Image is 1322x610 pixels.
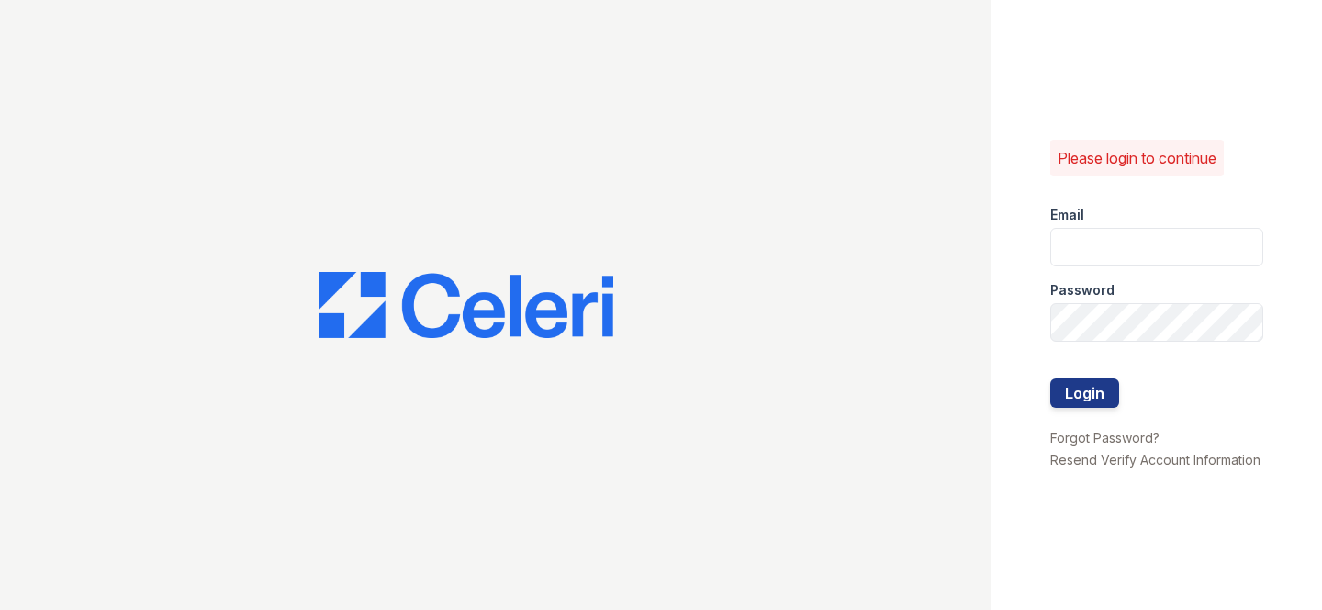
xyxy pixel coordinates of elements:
[1058,147,1216,169] p: Please login to continue
[1050,430,1160,446] a: Forgot Password?
[319,272,613,338] img: CE_Logo_Blue-a8612792a0a2168367f1c8372b55b34899dd931a85d93a1a3d3e32e68fde9ad4.png
[1050,281,1115,299] label: Password
[1050,378,1119,408] button: Login
[1050,452,1260,468] a: Resend Verify Account Information
[1050,206,1084,224] label: Email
